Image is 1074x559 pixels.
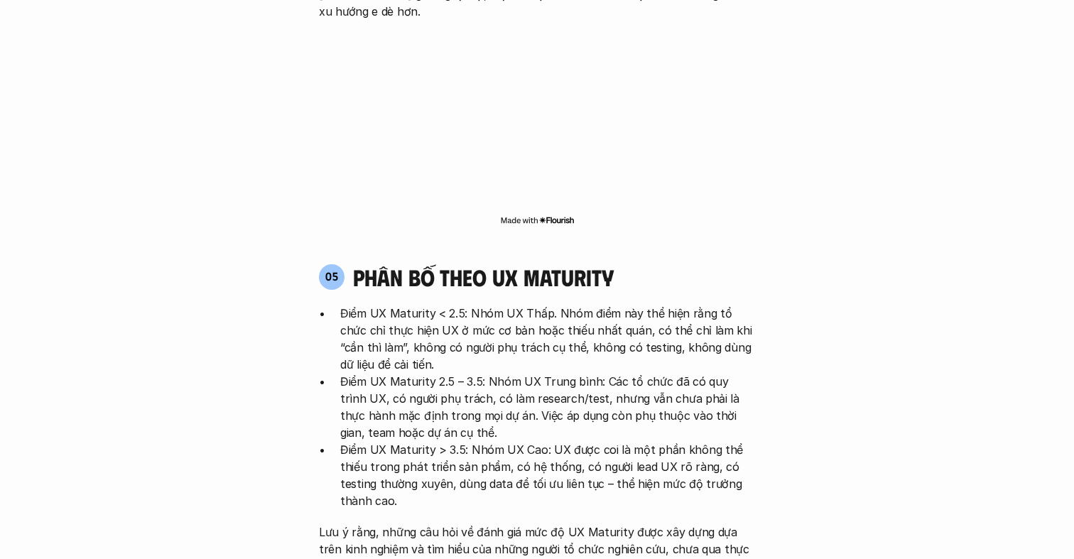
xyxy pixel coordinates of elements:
[500,215,575,226] img: Made with Flourish
[325,271,339,282] p: 05
[340,441,755,509] p: Điểm UX Maturity > 3.5: Nhóm UX Cao: UX được coi là một phần không thể thiếu trong phát triển sản...
[340,305,755,373] p: Điểm UX Maturity < 2.5: Nhóm UX Thấp. Nhóm điểm này thể hiện rằng tổ chức chỉ thực hiện UX ở mức ...
[340,373,755,441] p: Điểm UX Maturity 2.5 – 3.5: Nhóm UX Trung bình: Các tổ chức đã có quy trình UX, có người phụ trác...
[306,27,768,212] iframe: Interactive or visual content
[353,264,614,291] h4: phân bố theo ux maturity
